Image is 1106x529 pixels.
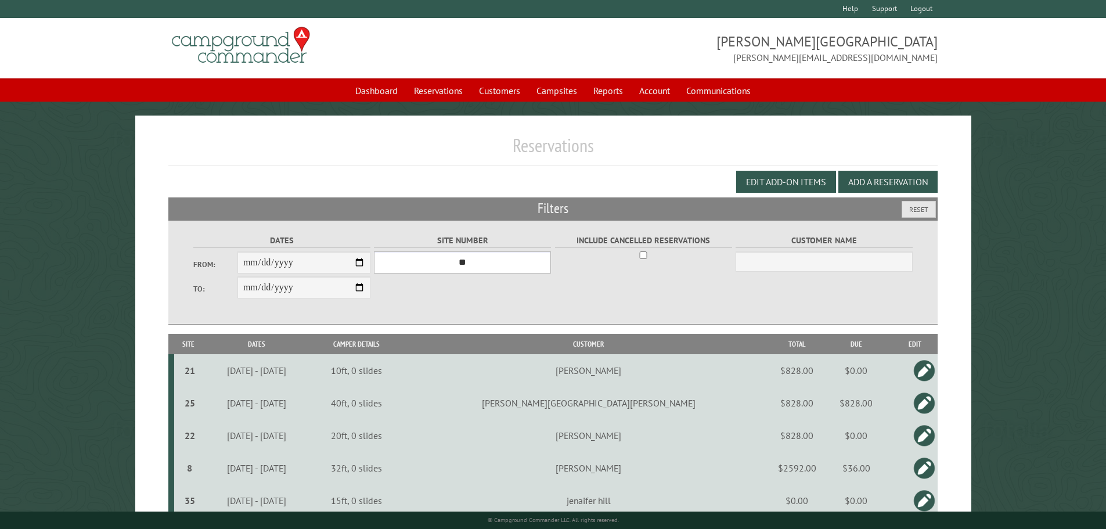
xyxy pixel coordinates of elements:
th: Due [820,334,892,354]
td: 20ft, 0 slides [310,419,404,452]
td: $0.00 [774,484,820,517]
td: $828.00 [774,419,820,452]
td: 15ft, 0 slides [310,484,404,517]
h2: Filters [168,197,938,219]
td: $0.00 [820,484,892,517]
div: [DATE] - [DATE] [205,462,308,474]
a: Reports [586,80,630,102]
div: [DATE] - [DATE] [205,430,308,441]
td: $0.00 [820,419,892,452]
a: Customers [472,80,527,102]
label: From: [193,259,237,270]
a: Campsites [529,80,584,102]
a: Reservations [407,80,470,102]
th: Total [774,334,820,354]
a: Dashboard [348,80,405,102]
button: Add a Reservation [838,171,938,193]
div: 35 [179,495,201,506]
th: Site [174,334,203,354]
span: [PERSON_NAME][GEOGRAPHIC_DATA] [PERSON_NAME][EMAIL_ADDRESS][DOMAIN_NAME] [553,32,938,64]
td: [PERSON_NAME] [404,419,774,452]
td: [PERSON_NAME] [404,452,774,484]
div: [DATE] - [DATE] [205,397,308,409]
th: Customer [404,334,774,354]
td: $36.00 [820,452,892,484]
a: Account [632,80,677,102]
td: jenaifer hill [404,484,774,517]
div: 8 [179,462,201,474]
th: Camper Details [310,334,404,354]
a: Communications [679,80,758,102]
label: Include Cancelled Reservations [555,234,732,247]
td: 10ft, 0 slides [310,354,404,387]
label: To: [193,283,237,294]
button: Reset [902,201,936,218]
td: 32ft, 0 slides [310,452,404,484]
label: Dates [193,234,370,247]
div: 21 [179,365,201,376]
label: Site Number [374,234,551,247]
small: © Campground Commander LLC. All rights reserved. [488,516,619,524]
th: Edit [892,334,938,354]
div: 25 [179,397,201,409]
td: $0.00 [820,354,892,387]
td: [PERSON_NAME] [404,354,774,387]
label: Customer Name [736,234,913,247]
td: $828.00 [774,354,820,387]
div: [DATE] - [DATE] [205,365,308,376]
div: 22 [179,430,201,441]
div: [DATE] - [DATE] [205,495,308,506]
td: $828.00 [774,387,820,419]
img: Campground Commander [168,23,314,68]
td: $2592.00 [774,452,820,484]
td: 40ft, 0 slides [310,387,404,419]
button: Edit Add-on Items [736,171,836,193]
th: Dates [203,334,310,354]
td: [PERSON_NAME][GEOGRAPHIC_DATA][PERSON_NAME] [404,387,774,419]
td: $828.00 [820,387,892,419]
h1: Reservations [168,134,938,166]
